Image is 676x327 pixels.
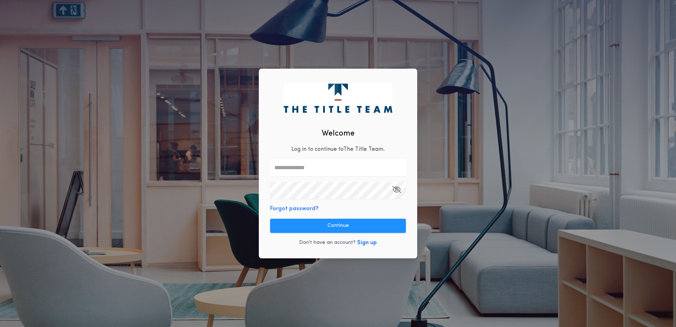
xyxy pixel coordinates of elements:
[322,128,355,139] h2: Welcome
[357,239,377,247] button: Sign up
[270,219,406,233] button: Continue
[299,239,356,246] p: Don't have an account?
[284,84,392,113] img: logo
[270,205,319,213] button: Forgot password?
[291,145,385,154] p: Log in to continue to The Title Team .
